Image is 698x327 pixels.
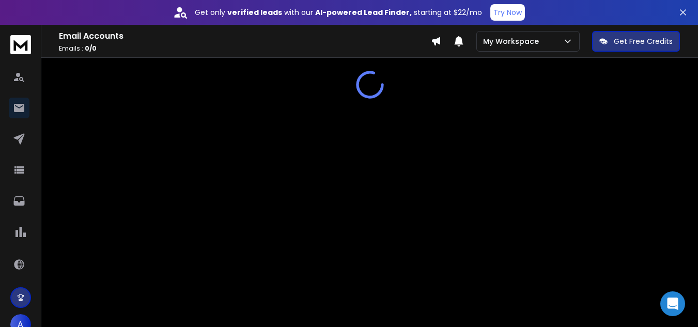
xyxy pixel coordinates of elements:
[59,30,431,42] h1: Email Accounts
[59,44,431,53] p: Emails :
[227,7,282,18] strong: verified leads
[85,44,97,53] span: 0 / 0
[660,291,685,316] div: Open Intercom Messenger
[315,7,412,18] strong: AI-powered Lead Finder,
[490,4,525,21] button: Try Now
[614,36,673,46] p: Get Free Credits
[483,36,543,46] p: My Workspace
[592,31,680,52] button: Get Free Credits
[493,7,522,18] p: Try Now
[195,7,482,18] p: Get only with our starting at $22/mo
[10,35,31,54] img: logo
